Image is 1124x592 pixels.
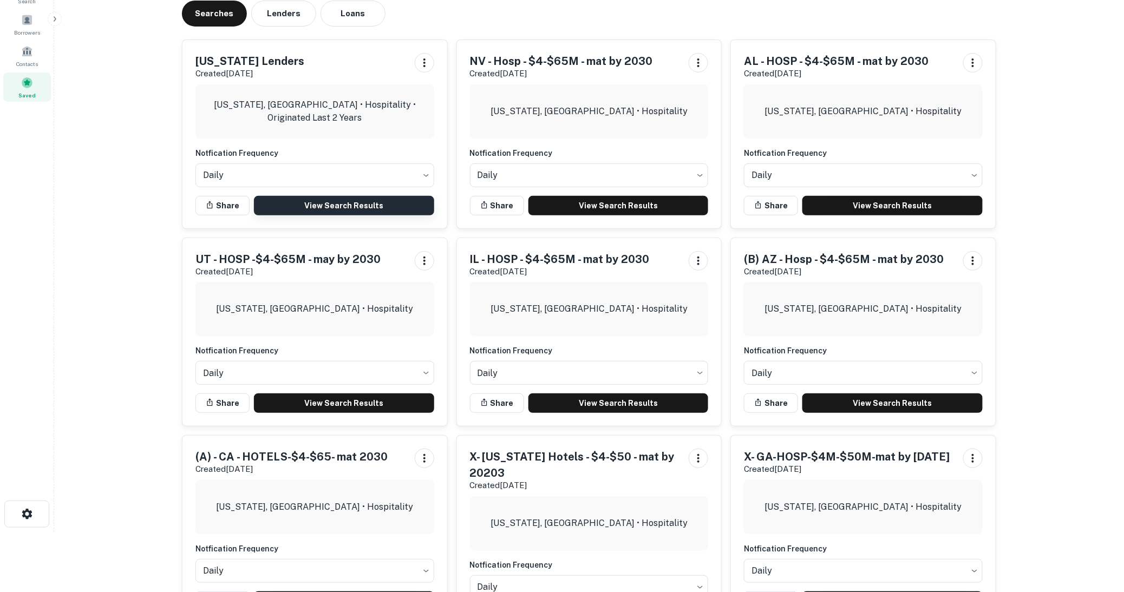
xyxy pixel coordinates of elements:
h5: X- GA-HOSP-$4M-$50M-mat by [DATE] [744,449,950,465]
h5: [US_STATE] Lenders [195,53,304,69]
h6: Notfication Frequency [470,345,709,357]
p: Created [DATE] [744,463,950,476]
p: [US_STATE], [GEOGRAPHIC_DATA] • Hospitality [765,105,962,118]
div: Without label [470,358,709,388]
p: [US_STATE], [GEOGRAPHIC_DATA] • Hospitality • Originated Last 2 Years [204,98,426,124]
button: Lenders [251,1,316,27]
p: Created [DATE] [744,67,929,80]
p: [US_STATE], [GEOGRAPHIC_DATA] • Hospitality [216,302,413,315]
h5: IL - HOSP - $4-$65M - mat by 2030 [470,251,650,267]
p: [US_STATE], [GEOGRAPHIC_DATA] • Hospitality [491,302,688,315]
button: Share [470,393,524,413]
button: Share [744,196,798,215]
h5: AL - HOSP - $4-$65M - mat by 2030 [744,53,929,69]
p: Created [DATE] [195,463,388,476]
p: Created [DATE] [470,265,650,278]
div: Without label [195,358,434,388]
button: Searches [182,1,247,27]
button: Loans [321,1,385,27]
h6: Notfication Frequency [470,147,709,159]
h6: Notfication Frequency [744,543,983,555]
a: Contacts [3,41,51,70]
h5: X- [US_STATE] Hotels - $4-$50 - mat by 20203 [470,449,681,481]
h6: Notfication Frequency [744,147,983,159]
p: Created [DATE] [470,479,681,492]
div: Without label [470,160,709,190]
p: [US_STATE], [GEOGRAPHIC_DATA] • Hospitality [765,501,962,514]
h6: Notfication Frequency [744,345,983,357]
p: [US_STATE], [GEOGRAPHIC_DATA] • Hospitality [765,302,962,315]
a: View Search Results [254,393,434,413]
div: Without label [744,160,983,190]
p: Created [DATE] [195,67,304,80]
span: Saved [18,91,36,100]
p: [US_STATE], [GEOGRAPHIC_DATA] • Hospitality [491,105,688,118]
a: View Search Results [802,196,983,215]
button: Share [744,393,798,413]
p: [US_STATE], [GEOGRAPHIC_DATA] • Hospitality [491,517,688,530]
h5: (A) - CA - HOTELS-$4-$65- mat 2030 [195,449,388,465]
button: Share [195,196,250,215]
a: Borrowers [3,10,51,39]
span: Borrowers [14,28,40,37]
h6: Notfication Frequency [195,543,434,555]
div: Without label [195,556,434,586]
button: Share [195,393,250,413]
h6: Notfication Frequency [195,147,434,159]
iframe: Chat Widget [1070,505,1124,557]
h6: Notfication Frequency [195,345,434,357]
p: [US_STATE], [GEOGRAPHIC_DATA] • Hospitality [216,501,413,514]
h5: (B) AZ - Hosp - $4-$65M - mat by 2030 [744,251,944,267]
h5: UT - HOSP -$4-$65M - may by 2030 [195,251,381,267]
a: Saved [3,73,51,102]
div: Without label [744,556,983,586]
h5: NV - Hosp - $4-$65M - mat by 2030 [470,53,653,69]
a: View Search Results [802,393,983,413]
p: Created [DATE] [744,265,944,278]
a: View Search Results [528,196,709,215]
p: Created [DATE] [195,265,381,278]
h6: Notfication Frequency [470,559,709,571]
span: Contacts [16,60,38,68]
p: Created [DATE] [470,67,653,80]
a: View Search Results [528,393,709,413]
a: View Search Results [254,196,434,215]
div: Without label [744,358,983,388]
button: Share [470,196,524,215]
div: Without label [195,160,434,190]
